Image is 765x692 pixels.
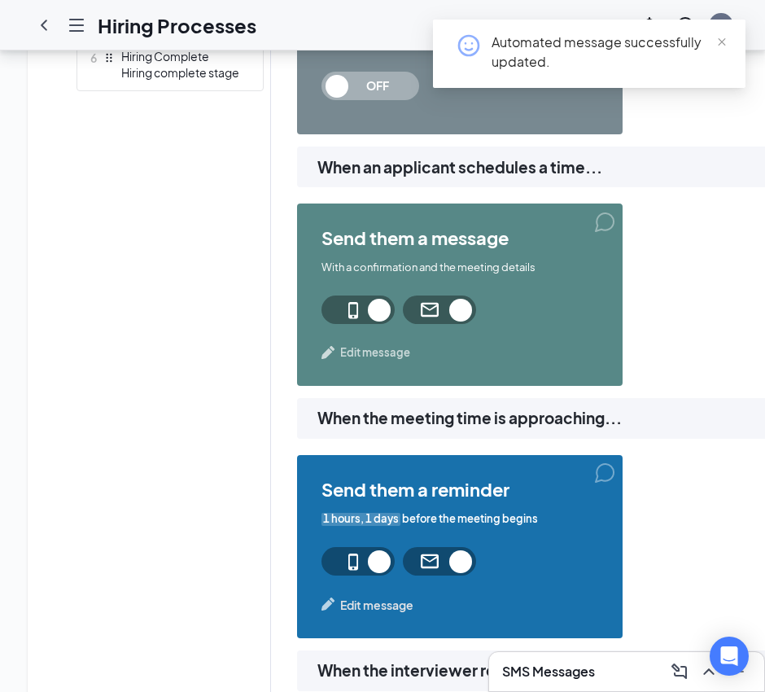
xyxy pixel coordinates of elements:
[90,48,97,68] span: 6
[670,662,689,681] svg: ComposeMessage
[121,64,240,81] div: Hiring complete stage
[321,480,598,499] span: send them a reminder
[716,37,728,48] span: close
[121,48,240,64] div: Hiring Complete
[340,344,410,361] span: Edit message
[492,33,726,72] div: Automated message successfully updated.
[456,33,482,59] svg: HappyFace
[321,511,400,527] span: 1 hours, 1 days
[640,15,659,35] svg: Notifications
[502,663,595,681] h3: SMS Messages
[675,15,695,35] svg: QuestionInfo
[715,18,727,32] div: KL
[34,15,54,35] svg: ChevronLeft
[710,637,749,676] div: Open Intercom Messenger
[321,260,598,275] div: With a confirmation and the meeting details
[699,662,719,681] svg: ChevronUp
[342,72,413,100] span: OFF
[67,15,86,35] svg: Hamburger
[667,659,693,685] button: ComposeMessage
[340,596,413,614] span: Edit message
[103,52,115,64] svg: Drag
[321,511,538,527] span: before the meeting begins
[98,11,256,39] h1: Hiring Processes
[321,228,598,247] span: send them a message
[696,659,722,685] button: ChevronUp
